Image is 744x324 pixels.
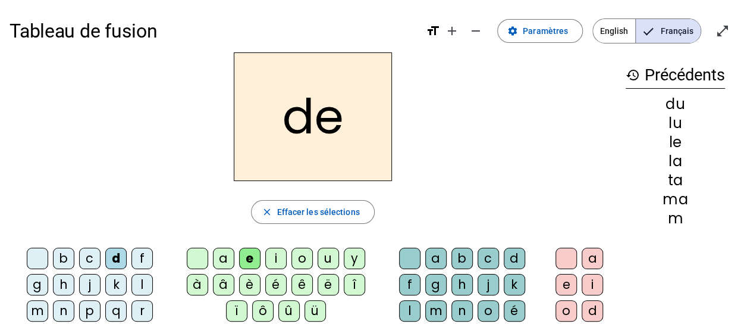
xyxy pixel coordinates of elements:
div: e [555,274,577,295]
div: i [582,274,603,295]
mat-icon: settings [507,26,518,36]
div: g [27,274,48,295]
div: é [504,300,525,322]
div: n [451,300,473,322]
div: u [318,248,339,269]
mat-icon: close [261,207,272,217]
div: j [79,274,101,295]
div: a [425,248,447,269]
div: b [451,248,473,269]
div: r [131,300,153,322]
div: l [131,274,153,295]
div: ë [318,274,339,295]
mat-icon: remove [469,24,483,38]
div: j [478,274,499,295]
div: î [344,274,365,295]
div: h [451,274,473,295]
div: a [582,248,603,269]
div: lu [626,116,725,130]
span: Français [636,19,701,43]
div: k [504,274,525,295]
mat-icon: history [626,68,640,82]
div: ê [291,274,313,295]
div: ô [252,300,274,322]
span: Paramètres [523,24,568,38]
div: f [131,248,153,269]
div: q [105,300,127,322]
div: d [582,300,603,322]
button: Paramètres [497,19,583,43]
div: a [213,248,234,269]
div: ü [304,300,326,322]
mat-icon: open_in_full [715,24,730,38]
div: b [53,248,74,269]
div: i [265,248,287,269]
div: n [53,300,74,322]
div: k [105,274,127,295]
div: g [425,274,447,295]
div: p [79,300,101,322]
mat-button-toggle-group: Language selection [592,18,701,43]
div: d [504,248,525,269]
div: m [27,300,48,322]
span: English [593,19,635,43]
h2: de [234,52,392,181]
div: l [399,300,420,322]
div: ma [626,192,725,207]
div: é [265,274,287,295]
mat-icon: add [445,24,459,38]
div: c [79,248,101,269]
div: du [626,97,725,111]
div: le [626,135,725,149]
div: f [399,274,420,295]
div: e [239,248,260,269]
span: Effacer les sélections [277,205,359,219]
div: o [291,248,313,269]
button: Effacer les sélections [251,200,374,224]
div: c [478,248,499,269]
button: Diminuer la taille de la police [464,19,488,43]
h3: Précédents [626,62,725,89]
h1: Tableau de fusion [10,12,416,50]
div: o [478,300,499,322]
div: ta [626,173,725,188]
button: Augmenter la taille de la police [440,19,464,43]
div: ï [226,300,247,322]
div: o [555,300,577,322]
div: y [344,248,365,269]
div: d [105,248,127,269]
div: m [626,211,725,226]
div: h [53,274,74,295]
div: m [425,300,447,322]
button: Entrer en plein écran [711,19,734,43]
div: û [278,300,300,322]
div: è [239,274,260,295]
div: â [213,274,234,295]
mat-icon: format_size [426,24,440,38]
div: la [626,154,725,169]
div: à [187,274,208,295]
